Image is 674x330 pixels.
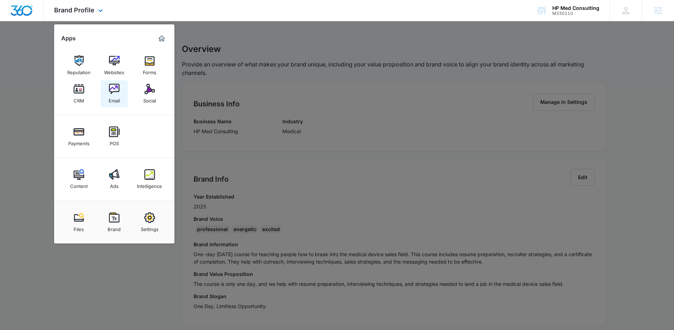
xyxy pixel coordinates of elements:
a: Websites [101,52,128,79]
div: Intelligence [137,180,162,189]
div: Content [70,180,88,189]
a: Forms [136,52,163,79]
div: Brand [108,223,121,232]
a: Ads [101,166,128,193]
a: Content [65,166,92,193]
div: Settings [141,223,159,232]
div: CRM [74,94,84,104]
div: Forms [143,66,156,75]
a: Brand [101,209,128,236]
div: Ads [110,180,119,189]
a: Marketing 360® Dashboard [156,33,167,44]
div: Email [109,94,120,104]
a: Intelligence [136,166,163,193]
h2: Apps [61,35,76,42]
a: Files [65,209,92,236]
a: Settings [136,209,163,236]
a: Reputation [65,52,92,79]
a: CRM [65,80,92,107]
span: Brand Profile [54,6,94,14]
a: Social [136,80,163,107]
div: Payments [68,137,90,146]
a: Payments [65,123,92,150]
div: POS [110,137,119,146]
div: account name [552,5,599,11]
div: account id [552,11,599,16]
a: Email [101,80,128,107]
a: POS [101,123,128,150]
div: Reputation [67,66,91,75]
div: Websites [104,66,124,75]
div: Files [74,223,84,232]
div: Social [143,94,156,104]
